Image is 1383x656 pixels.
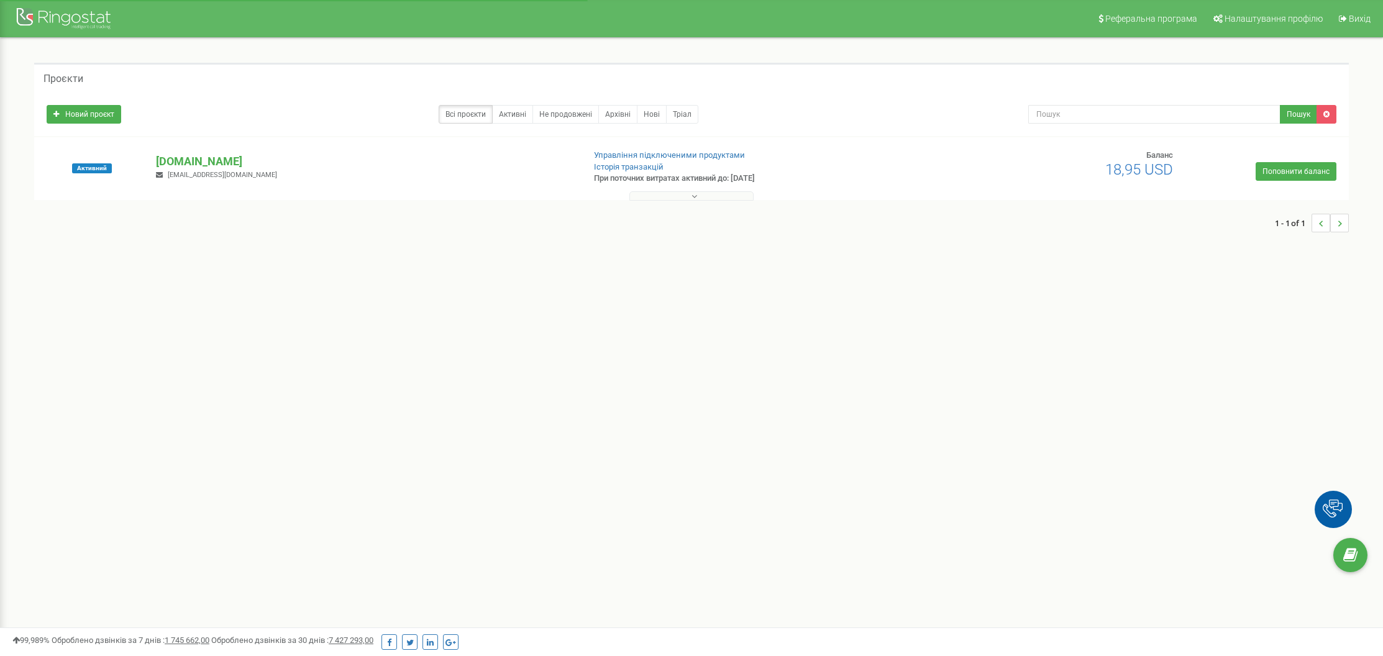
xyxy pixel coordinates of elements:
[1349,14,1371,24] span: Вихід
[1105,161,1173,178] span: 18,95 USD
[532,105,599,124] a: Не продовжені
[666,105,698,124] a: Тріал
[492,105,533,124] a: Активні
[156,153,573,170] p: [DOMAIN_NAME]
[1256,162,1336,181] a: Поповнити баланс
[637,105,667,124] a: Нові
[594,150,745,160] a: Управління підключеними продуктами
[168,171,277,179] span: [EMAIL_ADDRESS][DOMAIN_NAME]
[1275,201,1349,245] nav: ...
[52,635,209,645] span: Оброблено дзвінків за 7 днів :
[598,105,637,124] a: Архівні
[1275,214,1312,232] span: 1 - 1 of 1
[12,635,50,645] span: 99,989%
[211,635,373,645] span: Оброблено дзвінків за 30 днів :
[1105,14,1197,24] span: Реферальна програма
[72,163,112,173] span: Активний
[594,173,903,184] p: При поточних витратах активний до: [DATE]
[1225,14,1323,24] span: Налаштування профілю
[329,635,373,645] u: 7 427 293,00
[439,105,493,124] a: Всі проєкти
[43,73,83,84] h5: Проєкти
[1028,105,1281,124] input: Пошук
[1280,105,1317,124] button: Пошук
[594,162,664,171] a: Історія транзакцій
[1146,150,1173,160] span: Баланс
[47,105,121,124] a: Новий проєкт
[165,635,209,645] u: 1 745 662,00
